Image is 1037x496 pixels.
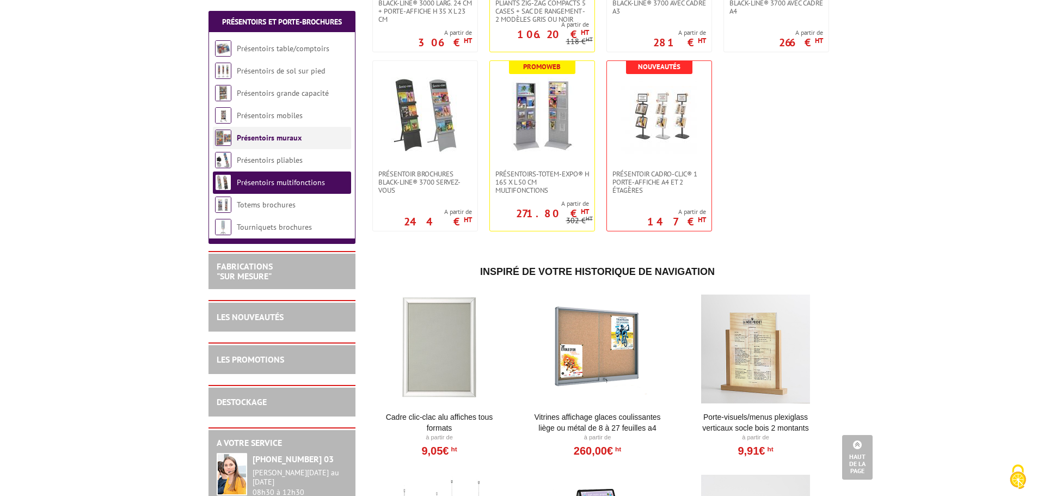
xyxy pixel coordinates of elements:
[449,445,457,453] sup: HT
[464,215,472,224] sup: HT
[253,468,347,487] div: [PERSON_NAME][DATE] au [DATE]
[418,28,472,37] span: A partir de
[638,62,680,71] b: Nouveautés
[237,111,303,120] a: Présentoirs mobiles
[464,36,472,45] sup: HT
[215,197,231,213] img: Totems brochures
[490,170,594,194] a: Présentoirs-Totem-Expo® H 165 x L 50 cm multifonctions
[779,39,823,46] p: 266 €
[738,448,773,454] a: 9,91€HT
[253,454,334,464] strong: [PHONE_NUMBER] 03
[215,40,231,57] img: Présentoirs table/comptoirs
[516,210,589,217] p: 271.80 €
[418,39,472,46] p: 306 €
[215,130,231,146] img: Présentoirs muraux
[373,170,477,194] a: Présentoir brochures Black-Line® 3700 Servez-vous
[523,62,561,71] b: Promoweb
[217,396,267,407] a: DESTOCKAGE
[581,207,589,216] sup: HT
[647,218,706,225] p: 147 €
[215,85,231,101] img: Présentoirs grande capacité
[237,155,303,165] a: Présentoirs pliables
[689,433,823,442] p: À partir de
[647,207,706,216] span: A partir de
[504,77,580,154] img: Présentoirs-Totem-Expo® H 165 x L 50 cm multifonctions
[581,28,589,37] sup: HT
[237,177,325,187] a: Présentoirs multifonctions
[378,170,472,194] span: Présentoir brochures Black-Line® 3700 Servez-vous
[217,438,347,448] h2: A votre service
[404,207,472,216] span: A partir de
[653,28,706,37] span: A partir de
[612,170,706,194] span: Présentoir Cadro-Clic® 1 porte-affiche A4 et 2 étagères
[215,174,231,191] img: Présentoirs multifonctions
[566,38,593,46] p: 118 €
[530,433,665,442] p: À partir de
[237,222,312,232] a: Tourniquets brochures
[517,31,589,38] p: 106.20 €
[490,199,589,208] span: A partir de
[372,433,507,442] p: À partir de
[237,200,296,210] a: Totems brochures
[1004,463,1032,491] img: Cookies (fenêtre modale)
[607,170,711,194] a: Présentoir Cadro-Clic® 1 porte-affiche A4 et 2 étagères
[217,354,284,365] a: LES PROMOTIONS
[237,66,325,76] a: Présentoirs de sol sur pied
[765,445,773,453] sup: HT
[586,215,593,222] sup: HT
[566,217,593,225] p: 302 €
[490,20,589,29] span: A partir de
[779,28,823,37] span: A partir de
[586,35,593,43] sup: HT
[215,152,231,168] img: Présentoirs pliables
[689,412,823,433] a: Porte-Visuels/Menus Plexiglass Verticaux Socle Bois 2 Montants
[815,36,823,45] sup: HT
[613,445,621,453] sup: HT
[237,44,329,53] a: Présentoirs table/comptoirs
[215,107,231,124] img: Présentoirs mobiles
[387,77,463,154] img: Présentoir brochures Black-Line® 3700 Servez-vous
[621,77,697,154] img: Présentoir Cadro-Clic® 1 porte-affiche A4 et 2 étagères
[574,448,621,454] a: 260,00€HT
[215,63,231,79] img: Présentoirs de sol sur pied
[698,215,706,224] sup: HT
[495,170,589,194] span: Présentoirs-Totem-Expo® H 165 x L 50 cm multifonctions
[217,261,273,281] a: FABRICATIONS"Sur Mesure"
[404,218,472,225] p: 244 €
[698,36,706,45] sup: HT
[999,459,1037,496] button: Cookies (fenêtre modale)
[653,39,706,46] p: 281 €
[480,266,715,277] span: Inspiré de votre historique de navigation
[217,453,247,495] img: widget-service.jpg
[237,88,329,98] a: Présentoirs grande capacité
[222,17,342,27] a: Présentoirs et Porte-brochures
[215,219,231,235] img: Tourniquets brochures
[842,435,873,480] a: Haut de la page
[530,412,665,433] a: Vitrines affichage glaces coulissantes liège ou métal de 8 à 27 feuilles A4
[421,448,457,454] a: 9,05€HT
[372,412,507,433] a: Cadre Clic-Clac Alu affiches tous formats
[237,133,302,143] a: Présentoirs muraux
[217,311,284,322] a: LES NOUVEAUTÉS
